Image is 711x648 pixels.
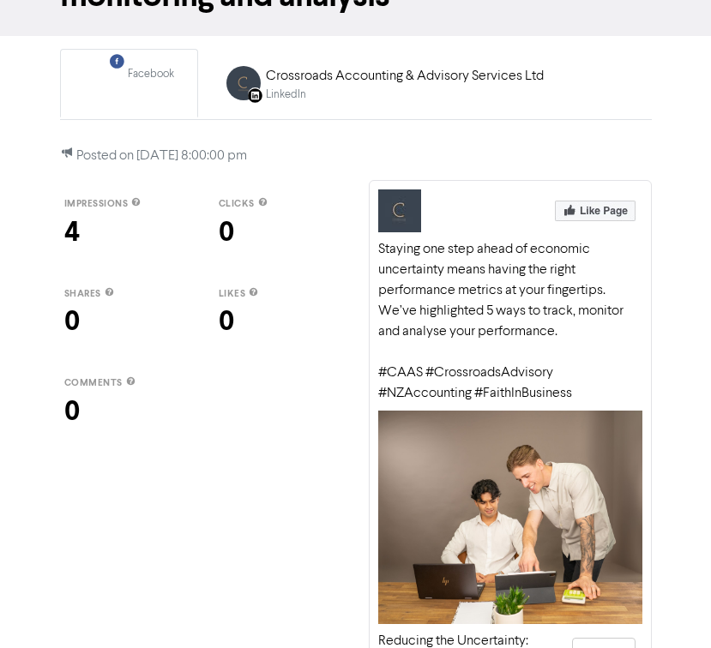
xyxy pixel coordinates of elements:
[378,411,642,623] img: Your Selected Media
[555,201,636,221] img: Like Page
[60,146,652,166] p: Posted on [DATE] 8:00:00 pm
[64,301,184,342] div: 0
[219,198,255,210] span: clicks
[266,66,544,87] div: Crossroads Accounting & Advisory Services Ltd
[64,198,129,210] span: impressions
[378,239,642,404] div: Staying one step ahead of economic uncertainty means having the right performance metrics at your...
[219,288,246,300] span: likes
[625,566,711,648] iframe: Chat Widget
[64,288,101,300] span: shares
[128,66,174,82] div: Facebook
[219,301,339,342] div: 0
[64,377,123,389] span: comments
[219,212,339,253] div: 0
[64,212,184,253] div: 4
[226,66,261,100] img: LINKEDIN
[266,87,544,103] div: LinkedIn
[64,391,184,432] div: 0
